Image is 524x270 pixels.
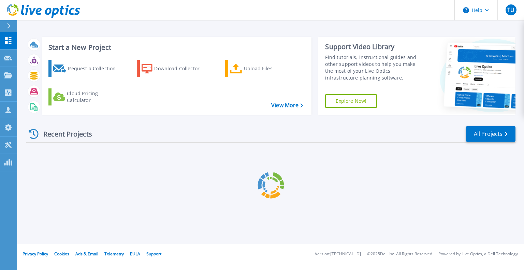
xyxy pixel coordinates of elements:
li: © 2025 Dell Inc. All Rights Reserved [367,252,432,256]
div: Recent Projects [26,126,101,142]
a: All Projects [466,126,515,142]
a: Ads & Email [75,251,98,257]
a: View More [271,102,303,109]
div: Support Video Library [325,42,424,51]
a: Support [146,251,161,257]
div: Upload Files [244,62,299,75]
div: Download Collector [154,62,209,75]
a: Cloud Pricing Calculator [48,88,125,105]
a: Upload Files [225,60,301,77]
a: Download Collector [137,60,213,77]
h3: Start a New Project [48,44,303,51]
a: Telemetry [104,251,124,257]
li: Powered by Live Optics, a Dell Technology [438,252,518,256]
span: TU [507,7,514,13]
div: Cloud Pricing Calculator [67,90,121,104]
a: Privacy Policy [23,251,48,257]
a: EULA [130,251,140,257]
a: Request a Collection [48,60,125,77]
a: Cookies [54,251,69,257]
div: Request a Collection [68,62,122,75]
li: Version: [TECHNICAL_ID] [315,252,361,256]
a: Explore Now! [325,94,377,108]
div: Find tutorials, instructional guides and other support videos to help you make the most of your L... [325,54,424,81]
